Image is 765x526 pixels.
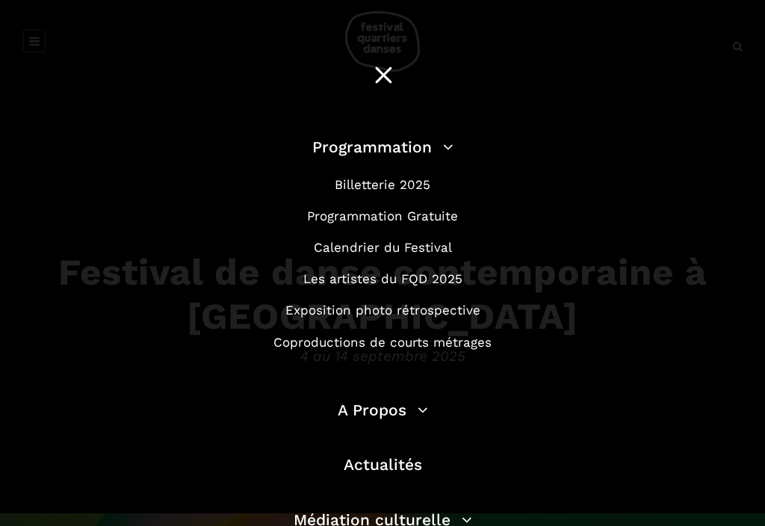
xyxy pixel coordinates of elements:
[307,208,458,223] a: Programmation Gratuite
[312,137,453,156] a: Programmation
[344,455,422,474] a: Actualités
[314,240,452,255] a: Calendrier du Festival
[285,303,480,318] a: Exposition photo rétrospective
[273,335,492,350] a: Coproductions de courts métrages
[335,177,430,192] a: Billetterie 2025
[303,271,462,286] a: Les artistes du FQD 2025
[338,400,428,419] a: A Propos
